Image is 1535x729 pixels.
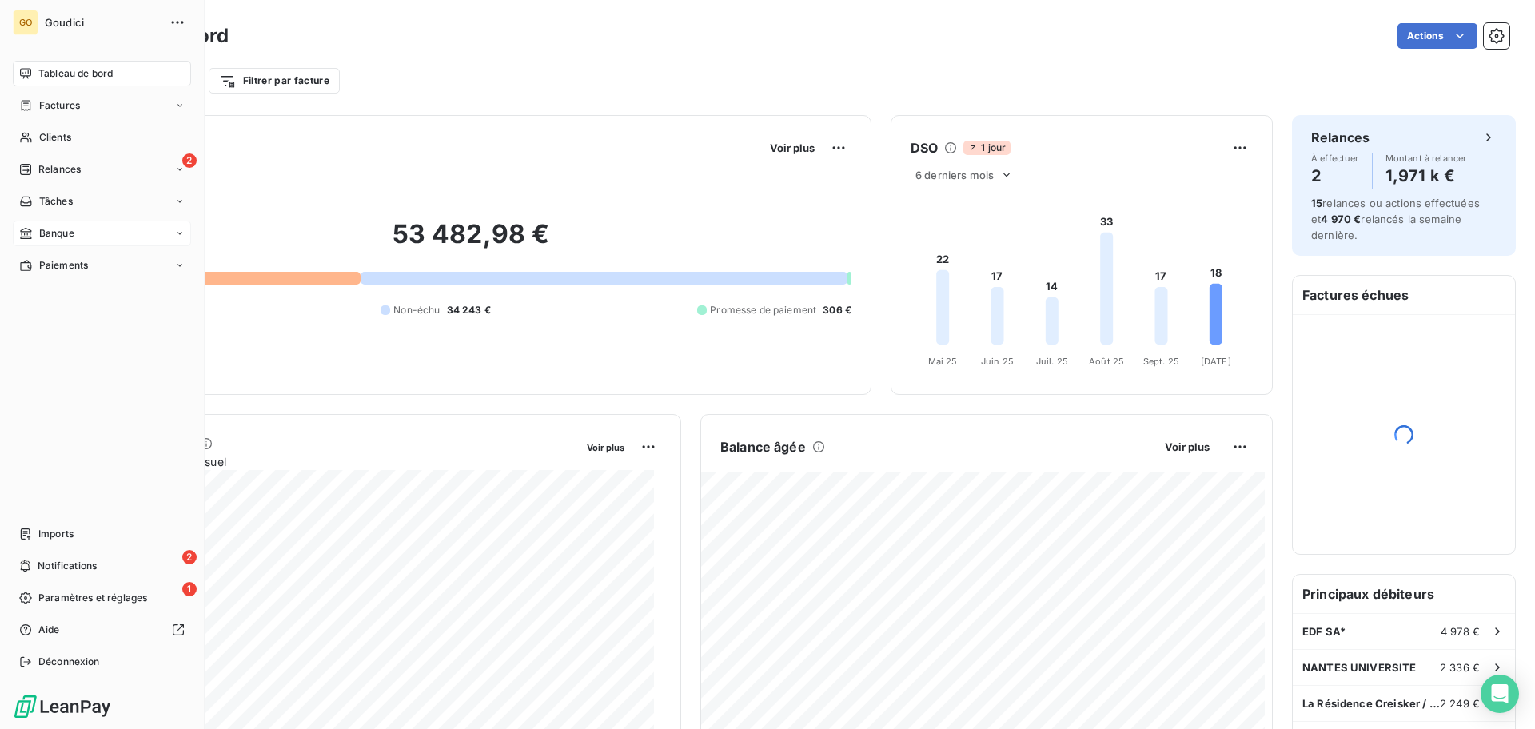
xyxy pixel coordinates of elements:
tspan: Juin 25 [981,356,1014,367]
div: Open Intercom Messenger [1481,675,1519,713]
span: Voir plus [1165,440,1210,453]
h2: 53 482,98 € [90,218,851,266]
span: La Résidence Creisker / CRT Loire Littoral [1302,697,1440,710]
span: 1 [182,582,197,596]
span: Tâches [39,194,73,209]
span: 4 970 € [1321,213,1361,225]
span: Voir plus [770,141,815,154]
span: 15 [1311,197,1322,209]
tspan: Juil. 25 [1036,356,1068,367]
span: Relances [38,162,81,177]
h6: Principaux débiteurs [1293,575,1515,613]
span: Goudici [45,16,160,29]
tspan: Sept. 25 [1143,356,1179,367]
span: NANTES UNIVERSITE [1302,661,1417,674]
span: Paiements [39,258,88,273]
h6: Balance âgée [720,437,806,456]
h4: 2 [1311,163,1359,189]
span: 2 249 € [1440,697,1480,710]
span: Voir plus [587,442,624,453]
span: Paramètres et réglages [38,591,147,605]
a: Aide [13,617,191,643]
h6: Factures échues [1293,276,1515,314]
span: Déconnexion [38,655,100,669]
tspan: Mai 25 [928,356,958,367]
tspan: [DATE] [1201,356,1231,367]
button: Voir plus [1160,440,1214,454]
button: Voir plus [582,440,629,454]
span: Imports [38,527,74,541]
button: Actions [1397,23,1477,49]
span: Factures [39,98,80,113]
span: EDF SA* [1302,625,1346,638]
div: GO [13,10,38,35]
span: Non-échu [393,303,440,317]
span: À effectuer [1311,153,1359,163]
span: 306 € [823,303,851,317]
span: 6 derniers mois [915,169,994,181]
span: Notifications [38,559,97,573]
button: Filtrer par facture [209,68,340,94]
tspan: Août 25 [1089,356,1124,367]
span: 2 [182,153,197,168]
button: Voir plus [765,141,819,155]
span: Clients [39,130,71,145]
span: 2 336 € [1440,661,1480,674]
span: relances ou actions effectuées et relancés la semaine dernière. [1311,197,1480,241]
span: Banque [39,226,74,241]
span: 34 243 € [447,303,491,317]
span: 1 jour [963,141,1011,155]
span: 2 [182,550,197,564]
img: Logo LeanPay [13,694,112,719]
span: Promesse de paiement [710,303,816,317]
h4: 1,971 k € [1385,163,1467,189]
h6: Relances [1311,128,1370,147]
span: 4 978 € [1441,625,1480,638]
span: Montant à relancer [1385,153,1467,163]
h6: DSO [911,138,938,157]
span: Aide [38,623,60,637]
span: Chiffre d'affaires mensuel [90,453,576,470]
span: Tableau de bord [38,66,113,81]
